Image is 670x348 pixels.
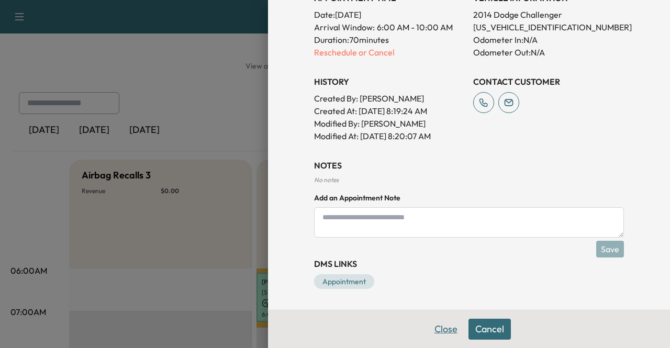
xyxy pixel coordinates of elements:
[473,75,624,88] h3: CONTACT CUSTOMER
[314,33,465,46] p: Duration: 70 minutes
[428,319,464,340] button: Close
[314,274,374,289] a: Appointment
[377,21,453,33] span: 6:00 AM - 10:00 AM
[473,8,624,21] p: 2014 Dodge Challenger
[473,46,624,59] p: Odometer Out: N/A
[314,193,624,203] h4: Add an Appointment Note
[314,105,465,117] p: Created At : [DATE] 8:19:24 AM
[473,21,624,33] p: [US_VEHICLE_IDENTIFICATION_NUMBER]
[314,117,465,130] p: Modified By : [PERSON_NAME]
[468,319,511,340] button: Cancel
[314,130,465,142] p: Modified At : [DATE] 8:20:07 AM
[314,176,624,184] div: No notes
[314,75,465,88] h3: History
[314,257,624,270] h3: DMS Links
[314,46,465,59] p: Reschedule or Cancel
[473,33,624,46] p: Odometer In: N/A
[314,159,624,172] h3: NOTES
[314,21,465,33] p: Arrival Window:
[314,92,465,105] p: Created By : [PERSON_NAME]
[314,8,465,21] p: Date: [DATE]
